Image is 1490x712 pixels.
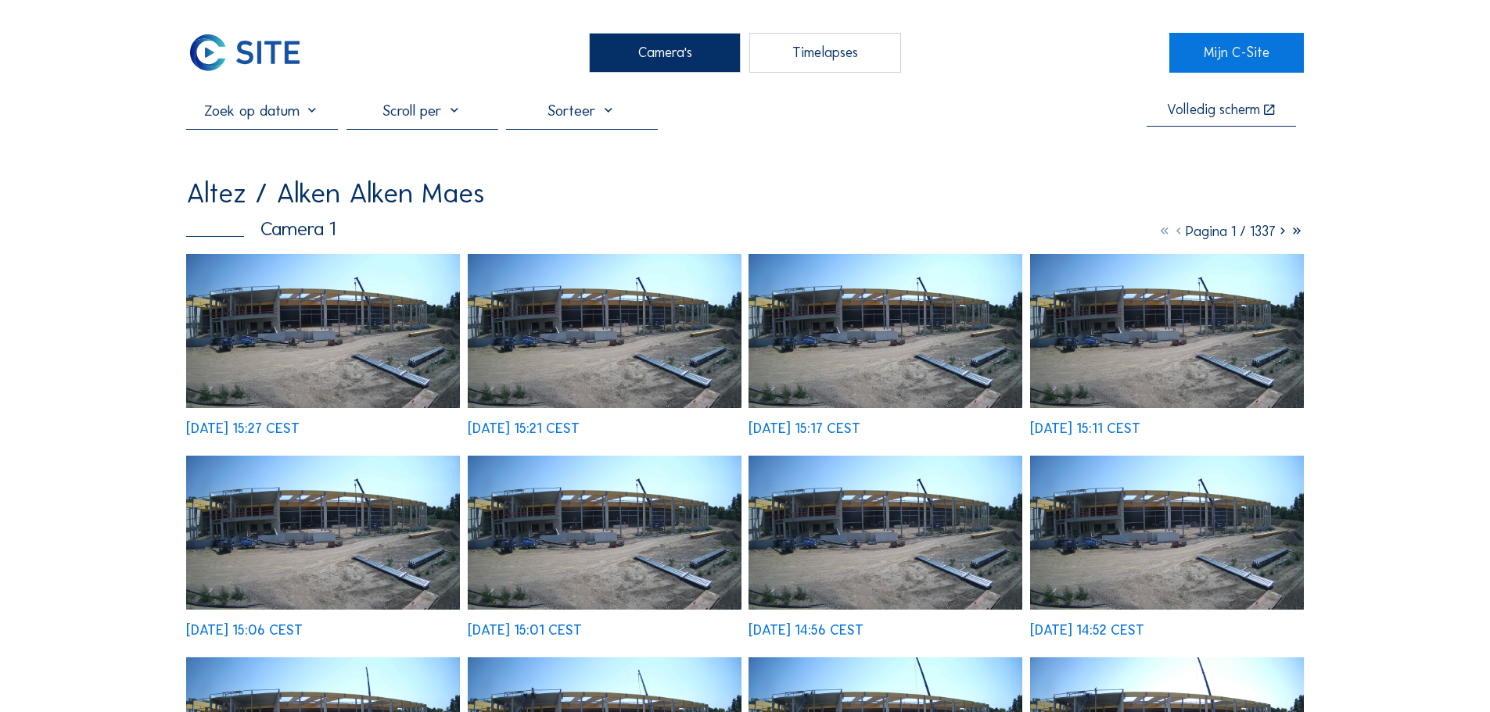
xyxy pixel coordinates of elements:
div: Camera 1 [186,220,336,239]
img: image_52543218 [468,456,741,610]
span: Pagina 1 / 1337 [1186,223,1276,240]
div: [DATE] 14:56 CEST [749,624,863,638]
div: Timelapses [749,33,901,72]
a: C-SITE Logo [186,33,320,72]
img: image_52543088 [749,456,1022,610]
div: Camera's [589,33,741,72]
img: image_52542980 [1030,456,1304,610]
div: [DATE] 15:11 CEST [1030,422,1140,436]
div: Volledig scherm [1167,103,1260,118]
img: image_52543906 [186,254,460,408]
img: image_52543746 [468,254,741,408]
div: [DATE] 15:27 CEST [186,422,300,436]
a: Mijn C-Site [1169,33,1303,72]
div: [DATE] 15:01 CEST [468,624,582,638]
div: [DATE] 14:52 CEST [1030,624,1144,638]
div: [DATE] 15:17 CEST [749,422,860,436]
img: image_52543341 [186,456,460,610]
div: [DATE] 15:21 CEST [468,422,580,436]
div: Altez / Alken Alken Maes [186,179,485,207]
img: image_52543643 [749,254,1022,408]
input: Zoek op datum 󰅀 [186,101,338,120]
div: [DATE] 15:06 CEST [186,624,303,638]
img: image_52543488 [1030,254,1304,408]
img: C-SITE Logo [186,33,303,72]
